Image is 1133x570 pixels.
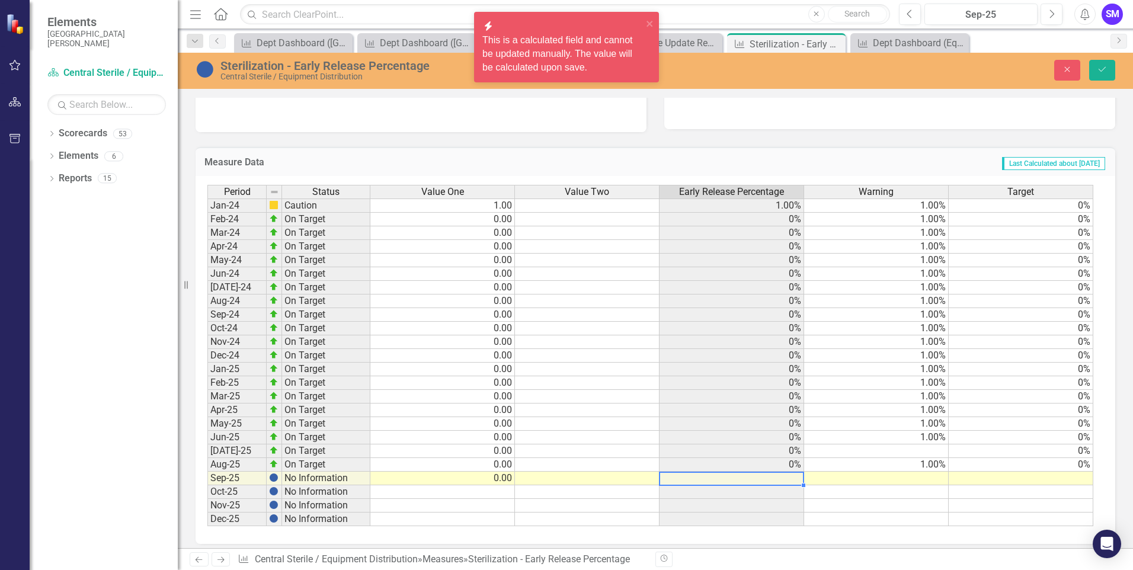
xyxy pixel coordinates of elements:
td: 0% [949,363,1093,376]
td: No Information [282,499,370,513]
td: On Target [282,294,370,308]
td: 0.00 [370,363,515,376]
td: Dec-25 [207,513,267,526]
td: 0.00 [370,240,515,254]
td: On Target [282,226,370,240]
a: Dept Dashboard ([GEOGRAPHIC_DATA]) - Complete trays for surgery [360,36,473,50]
td: 0.00 [370,281,515,294]
td: 0% [949,335,1093,349]
a: Reports [59,172,92,185]
img: BgCOk07PiH71IgAAAABJRU5ErkJggg== [269,500,279,510]
td: Apr-25 [207,404,267,417]
td: 1.00% [804,198,949,213]
img: zOikAAAAAElFTkSuQmCC [269,214,279,223]
td: No Information [282,485,370,499]
img: zOikAAAAAElFTkSuQmCC [269,228,279,237]
img: zOikAAAAAElFTkSuQmCC [269,337,279,346]
div: This is a calculated field and cannot be updated manually. The value will be calculated upon save. [482,34,642,75]
td: 0% [949,226,1093,240]
img: zOikAAAAAElFTkSuQmCC [269,268,279,278]
td: 1.00% [804,458,949,472]
td: 0% [949,431,1093,444]
div: Sterilization - Early Release Percentage [750,37,843,52]
td: On Target [282,349,370,363]
td: No Information [282,472,370,485]
td: 0% [660,226,804,240]
td: 0% [949,417,1093,431]
td: Oct-25 [207,485,267,499]
td: 0% [949,376,1093,390]
img: zOikAAAAAElFTkSuQmCC [269,309,279,319]
img: zOikAAAAAElFTkSuQmCC [269,350,279,360]
td: 0% [949,240,1093,254]
span: Period [224,187,251,197]
td: 0% [660,363,804,376]
span: Search [844,9,870,18]
span: Value One [421,187,464,197]
td: 1.00% [804,404,949,417]
td: 1.00% [804,254,949,267]
td: 0% [949,458,1093,472]
td: 0.00 [370,335,515,349]
td: 0.00 [370,294,515,308]
img: cBAA0RP0Y6D5n+AAAAAElFTkSuQmCC [269,200,279,210]
td: 1.00% [804,267,949,281]
button: Search [828,6,887,23]
td: 0% [660,213,804,226]
td: 0% [660,267,804,281]
img: zOikAAAAAElFTkSuQmCC [269,377,279,387]
td: 0% [949,267,1093,281]
td: 1.00% [804,363,949,376]
td: 0.00 [370,417,515,431]
td: 0% [949,349,1093,363]
span: Status [312,187,340,197]
td: 0% [949,281,1093,294]
td: On Target [282,267,370,281]
img: BgCOk07PiH71IgAAAABJRU5ErkJggg== [269,514,279,523]
td: 1.00 [370,198,515,213]
td: 0.00 [370,226,515,240]
div: Sterilization - Early Release Percentage [220,59,711,72]
div: 15 [98,174,117,184]
img: zOikAAAAAElFTkSuQmCC [269,255,279,264]
div: 53 [113,129,132,139]
td: Mar-25 [207,390,267,404]
td: 0% [660,349,804,363]
td: Nov-24 [207,335,267,349]
td: 0% [660,281,804,294]
td: Dec-24 [207,349,267,363]
td: 1.00% [804,281,949,294]
small: [GEOGRAPHIC_DATA][PERSON_NAME] [47,29,166,49]
td: 1.00% [804,226,949,240]
td: 1.00% [804,349,949,363]
td: 0% [949,404,1093,417]
td: 0.00 [370,376,515,390]
span: Value Two [565,187,609,197]
td: 0.00 [370,390,515,404]
a: Measure Update Report [607,36,719,50]
a: Scorecards [59,127,107,140]
td: 0% [949,213,1093,226]
td: 0% [949,308,1093,322]
td: 0.00 [370,349,515,363]
td: Jun-25 [207,431,267,444]
td: 0% [949,254,1093,267]
img: BgCOk07PiH71IgAAAABJRU5ErkJggg== [269,473,279,482]
input: Search Below... [47,94,166,115]
div: 6 [104,151,123,161]
td: 0% [660,417,804,431]
img: ClearPoint Strategy [6,13,27,34]
td: 1.00% [804,335,949,349]
td: 0% [660,240,804,254]
div: SM [1102,4,1123,25]
td: On Target [282,458,370,472]
td: 0.00 [370,322,515,335]
td: 1.00% [804,376,949,390]
img: zOikAAAAAElFTkSuQmCC [269,241,279,251]
td: On Target [282,335,370,349]
td: 0% [660,254,804,267]
td: 0% [660,335,804,349]
td: On Target [282,376,370,390]
td: 1.00% [804,294,949,308]
div: Dept Dashboard ([GEOGRAPHIC_DATA]) - Biological recording for Sterilizers [257,36,350,50]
